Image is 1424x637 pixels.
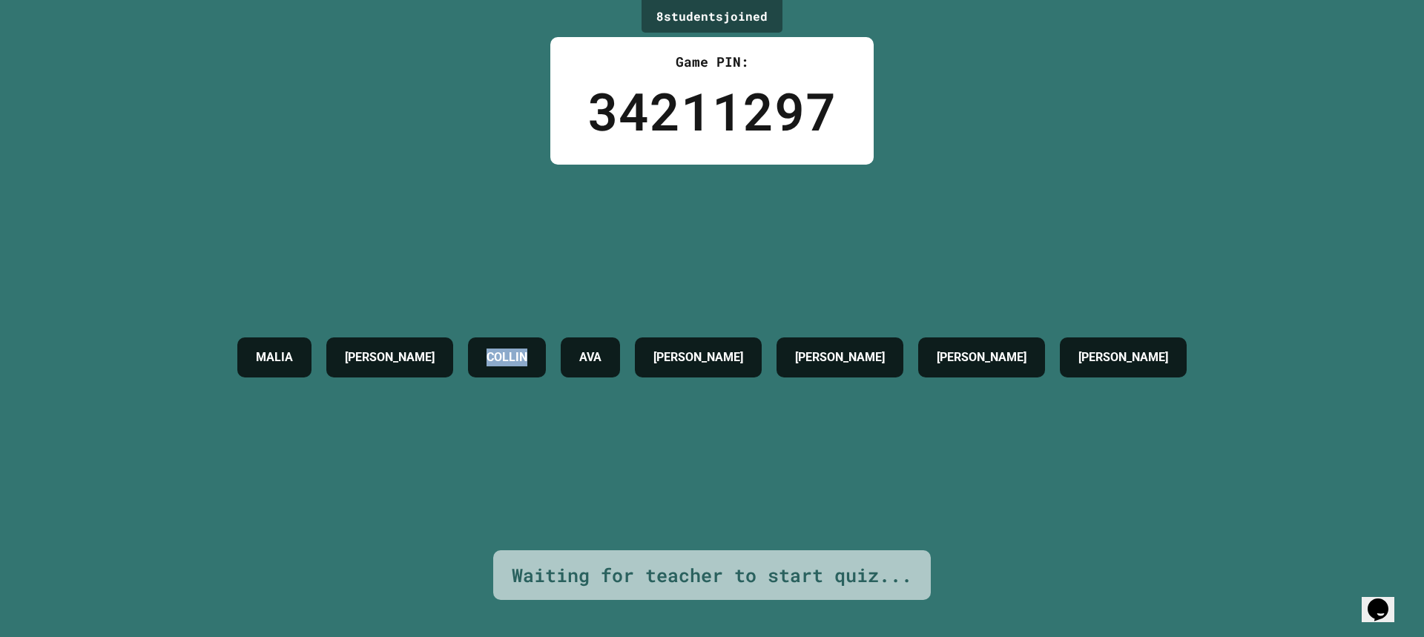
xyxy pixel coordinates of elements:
h4: [PERSON_NAME] [1078,349,1168,366]
h4: [PERSON_NAME] [653,349,743,366]
h4: AVA [579,349,601,366]
div: Game PIN: [587,52,837,72]
h4: MALIA [256,349,293,366]
iframe: chat widget [1362,578,1409,622]
h4: COLLIN [487,349,527,366]
div: 34211297 [587,72,837,150]
h4: [PERSON_NAME] [937,349,1026,366]
div: Waiting for teacher to start quiz... [512,561,912,590]
h4: [PERSON_NAME] [795,349,885,366]
h4: [PERSON_NAME] [345,349,435,366]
